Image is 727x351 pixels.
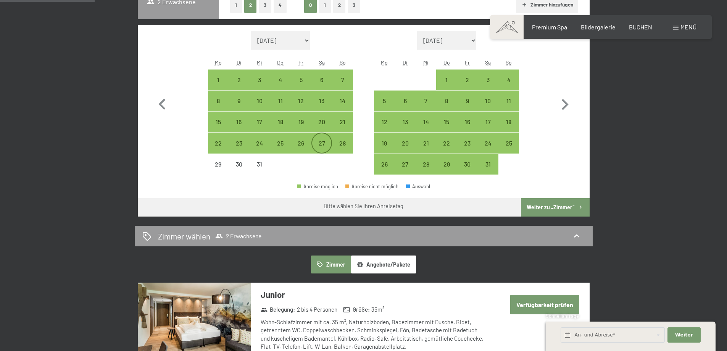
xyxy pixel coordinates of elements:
[436,91,457,111] div: Thu Jan 08 2026
[250,98,269,117] div: 10
[270,133,291,153] div: Anreise möglich
[416,154,436,175] div: Anreise möglich
[375,98,394,117] div: 5
[437,140,456,159] div: 22
[396,98,415,117] div: 6
[270,112,291,132] div: Thu Dec 18 2025
[311,133,332,153] div: Anreise möglich
[498,133,519,153] div: Anreise möglich
[229,133,249,153] div: Anreise möglich
[416,91,436,111] div: Wed Jan 07 2026
[249,133,270,153] div: Wed Dec 24 2025
[312,119,331,138] div: 20
[667,327,700,343] button: Weiter
[332,91,353,111] div: Anreise möglich
[270,112,291,132] div: Anreise möglich
[229,77,248,96] div: 2
[298,59,303,66] abbr: Freitag
[498,91,519,111] div: Sun Jan 11 2026
[332,91,353,111] div: Sun Dec 14 2025
[271,119,290,138] div: 18
[457,133,477,153] div: Fri Jan 23 2026
[324,202,403,210] div: Bitte wählen Sie Ihren Anreisetag
[208,154,229,175] div: Mon Dec 29 2025
[297,306,337,314] span: 2 bis 4 Personen
[457,112,477,132] div: Fri Jan 16 2026
[479,119,498,138] div: 17
[209,77,228,96] div: 1
[374,154,395,175] div: Anreise möglich
[395,154,416,175] div: Anreise möglich
[457,112,477,132] div: Anreise möglich
[532,23,567,31] a: Premium Spa
[478,91,498,111] div: Sat Jan 10 2026
[208,112,229,132] div: Mon Dec 15 2025
[343,306,370,314] strong: Größe :
[498,112,519,132] div: Sun Jan 18 2026
[208,70,229,90] div: Mon Dec 01 2025
[271,77,290,96] div: 4
[498,91,519,111] div: Anreise möglich
[209,98,228,117] div: 8
[437,98,456,117] div: 8
[292,77,311,96] div: 5
[229,112,249,132] div: Anreise möglich
[406,184,430,189] div: Auswahl
[458,161,477,180] div: 30
[229,154,249,175] div: Tue Dec 30 2025
[374,112,395,132] div: Mon Jan 12 2026
[416,98,435,117] div: 7
[229,161,248,180] div: 30
[499,119,518,138] div: 18
[311,112,332,132] div: Sat Dec 20 2025
[277,59,284,66] abbr: Donnerstag
[291,112,311,132] div: Fri Dec 19 2025
[312,77,331,96] div: 6
[332,133,353,153] div: Anreise möglich
[311,133,332,153] div: Sat Dec 27 2025
[416,112,436,132] div: Anreise möglich
[457,154,477,175] div: Fri Jan 30 2026
[249,91,270,111] div: Wed Dec 10 2025
[345,184,399,189] div: Abreise nicht möglich
[261,306,295,314] strong: Belegung :
[554,31,576,175] button: Nächster Monat
[436,154,457,175] div: Thu Jan 29 2026
[250,119,269,138] div: 17
[291,133,311,153] div: Anreise möglich
[458,77,477,96] div: 2
[457,91,477,111] div: Fri Jan 09 2026
[208,70,229,90] div: Anreise möglich
[374,112,395,132] div: Anreise möglich
[395,133,416,153] div: Tue Jan 20 2026
[457,91,477,111] div: Anreise möglich
[436,112,457,132] div: Anreise möglich
[498,70,519,90] div: Anreise möglich
[291,91,311,111] div: Anreise möglich
[478,154,498,175] div: Sat Jan 31 2026
[396,119,415,138] div: 13
[396,140,415,159] div: 20
[371,306,384,314] span: 35 m²
[375,140,394,159] div: 19
[229,154,249,175] div: Anreise nicht möglich
[249,112,270,132] div: Anreise möglich
[498,112,519,132] div: Anreise möglich
[510,295,579,314] button: Verfügbarkeit prüfen
[465,59,470,66] abbr: Freitag
[229,98,248,117] div: 9
[436,133,457,153] div: Anreise möglich
[436,70,457,90] div: Anreise möglich
[249,91,270,111] div: Anreise möglich
[333,98,352,117] div: 14
[485,59,491,66] abbr: Samstag
[332,70,353,90] div: Anreise möglich
[250,161,269,180] div: 31
[311,256,351,273] button: Zimmer
[479,140,498,159] div: 24
[506,59,512,66] abbr: Sonntag
[291,70,311,90] div: Anreise möglich
[395,154,416,175] div: Tue Jan 27 2026
[208,154,229,175] div: Anreise nicht möglich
